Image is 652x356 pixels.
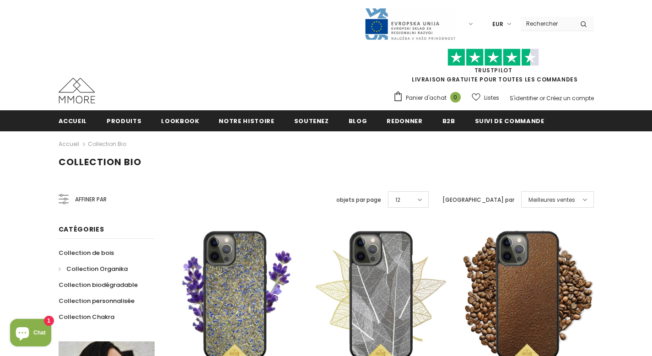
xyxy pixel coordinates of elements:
[219,110,274,131] a: Notre histoire
[406,93,447,102] span: Panier d'achat
[59,277,138,293] a: Collection biodégradable
[349,110,367,131] a: Blog
[107,117,141,125] span: Produits
[59,139,79,150] a: Accueil
[492,20,503,29] span: EUR
[442,110,455,131] a: B2B
[364,20,456,27] a: Javni Razpis
[484,93,499,102] span: Listes
[107,110,141,131] a: Produits
[88,140,126,148] a: Collection Bio
[59,78,95,103] img: Cas MMORE
[475,110,544,131] a: Suivi de commande
[59,280,138,289] span: Collection biodégradable
[387,117,422,125] span: Redonner
[472,90,499,106] a: Listes
[393,53,594,83] span: LIVRAISON GRATUITE POUR TOUTES LES COMMANDES
[59,225,104,234] span: Catégories
[59,156,141,168] span: Collection Bio
[546,94,594,102] a: Créez un compte
[510,94,538,102] a: S'identifier
[59,261,128,277] a: Collection Organika
[59,297,135,305] span: Collection personnalisée
[539,94,545,102] span: or
[59,117,87,125] span: Accueil
[161,117,199,125] span: Lookbook
[161,110,199,131] a: Lookbook
[393,91,465,105] a: Panier d'achat 0
[442,117,455,125] span: B2B
[66,264,128,273] span: Collection Organika
[294,117,329,125] span: soutenez
[75,194,107,205] span: Affiner par
[59,245,114,261] a: Collection de bois
[59,293,135,309] a: Collection personnalisée
[395,195,400,205] span: 12
[219,117,274,125] span: Notre histoire
[442,195,514,205] label: [GEOGRAPHIC_DATA] par
[364,7,456,41] img: Javni Razpis
[528,195,575,205] span: Meilleures ventes
[336,195,381,205] label: objets par page
[521,17,573,30] input: Search Site
[294,110,329,131] a: soutenez
[59,313,114,321] span: Collection Chakra
[59,110,87,131] a: Accueil
[475,117,544,125] span: Suivi de commande
[59,248,114,257] span: Collection de bois
[474,66,512,74] a: TrustPilot
[450,92,461,102] span: 0
[447,49,539,66] img: Faites confiance aux étoiles pilotes
[387,110,422,131] a: Redonner
[349,117,367,125] span: Blog
[7,319,54,349] inbox-online-store-chat: Shopify online store chat
[59,309,114,325] a: Collection Chakra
